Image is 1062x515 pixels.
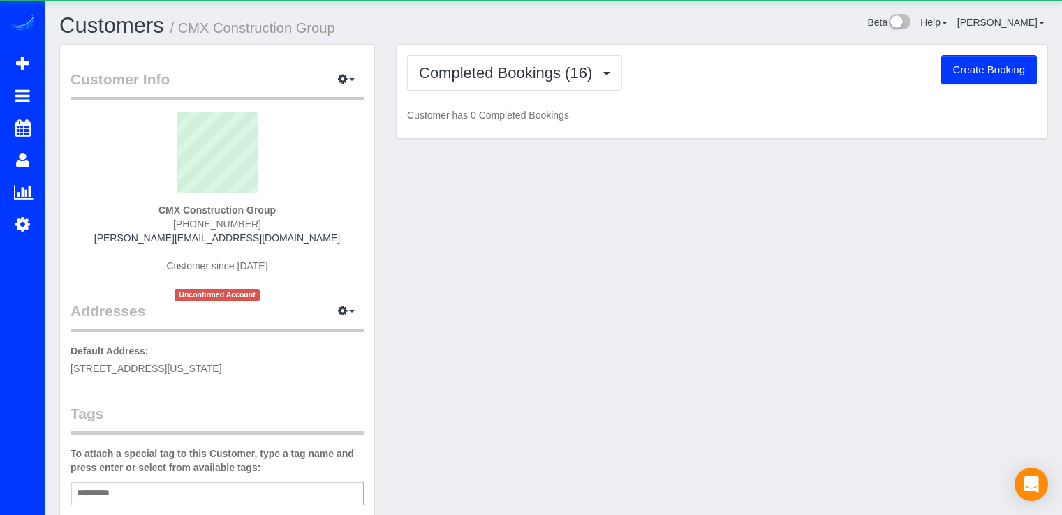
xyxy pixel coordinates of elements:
a: [PERSON_NAME] [957,17,1045,28]
a: [PERSON_NAME][EMAIL_ADDRESS][DOMAIN_NAME] [94,232,340,244]
a: Beta [867,17,910,28]
span: Unconfirmed Account [175,289,260,301]
span: Customer since [DATE] [166,260,267,271]
img: Automaid Logo [8,14,36,33]
strong: CMX Construction Group [158,204,276,216]
small: / CMX Construction Group [170,20,335,36]
span: Completed Bookings (16) [419,64,599,82]
legend: Customer Info [71,69,364,100]
p: Customer has 0 Completed Bookings [407,108,1037,122]
div: Open Intercom Messenger [1015,468,1048,501]
a: Customers [59,13,164,38]
span: [PHONE_NUMBER] [173,218,261,230]
button: Create Booking [941,55,1037,84]
label: To attach a special tag to this Customer, type a tag name and press enter or select from availabl... [71,447,364,475]
span: [STREET_ADDRESS][US_STATE] [71,363,222,374]
img: New interface [887,14,910,32]
a: Help [920,17,947,28]
legend: Tags [71,403,364,435]
button: Completed Bookings (16) [407,55,622,91]
label: Default Address: [71,344,149,358]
